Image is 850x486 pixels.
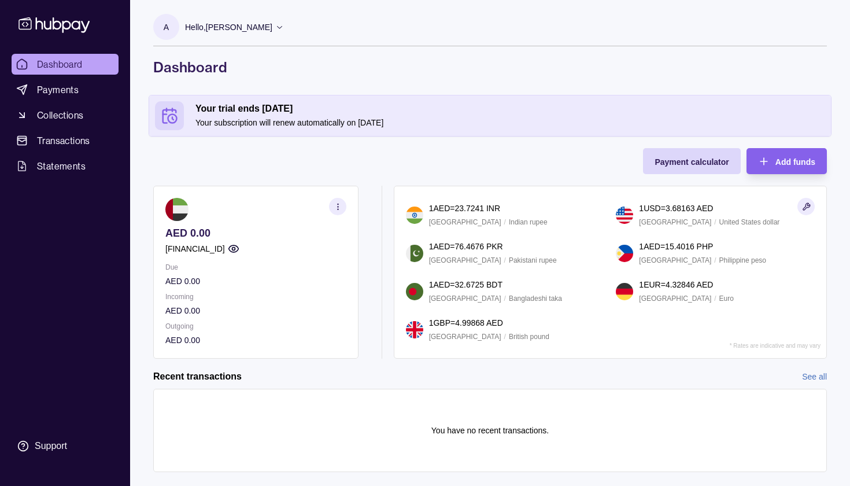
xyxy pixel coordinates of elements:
[639,254,711,267] p: [GEOGRAPHIC_DATA]
[509,216,548,229] p: Indian rupee
[429,278,502,291] p: 1 AED = 32.6725 BDT
[616,283,633,300] img: de
[639,216,711,229] p: [GEOGRAPHIC_DATA]
[37,83,79,97] span: Payments
[153,370,242,383] h2: Recent transactions
[429,316,503,329] p: 1 GBP = 4.99868 AED
[429,254,501,267] p: [GEOGRAPHIC_DATA]
[35,440,67,452] div: Support
[719,216,780,229] p: United States dollar
[714,254,716,267] p: /
[509,330,549,343] p: British pound
[37,134,90,148] span: Transactions
[639,202,713,215] p: 1 USD = 3.68163 AED
[655,157,729,167] span: Payment calculator
[153,58,827,76] h1: Dashboard
[37,57,83,71] span: Dashboard
[616,207,633,224] img: us
[719,292,734,305] p: Euro
[165,290,346,303] p: Incoming
[12,434,119,458] a: Support
[12,156,119,176] a: Statements
[164,21,169,34] p: A
[509,292,562,305] p: Bangladeshi taka
[37,108,83,122] span: Collections
[714,292,716,305] p: /
[639,292,711,305] p: [GEOGRAPHIC_DATA]
[12,54,119,75] a: Dashboard
[429,292,501,305] p: [GEOGRAPHIC_DATA]
[406,321,423,338] img: gb
[639,240,713,253] p: 1 AED = 15.4016 PHP
[429,240,503,253] p: 1 AED = 76.4676 PKR
[509,254,557,267] p: Pakistani rupee
[195,102,825,115] h2: Your trial ends [DATE]
[165,320,346,333] p: Outgoing
[165,304,346,317] p: AED 0.00
[165,198,189,221] img: ae
[429,202,500,215] p: 1 AED = 23.7241 INR
[406,245,423,262] img: pk
[165,275,346,288] p: AED 0.00
[12,79,119,100] a: Payments
[12,105,119,126] a: Collections
[746,148,827,174] button: Add funds
[12,130,119,151] a: Transactions
[504,254,506,267] p: /
[719,254,766,267] p: Philippine peso
[639,278,713,291] p: 1 EUR = 4.32846 AED
[37,159,86,173] span: Statements
[504,330,506,343] p: /
[714,216,716,229] p: /
[616,245,633,262] img: ph
[165,227,346,240] p: AED 0.00
[165,261,346,274] p: Due
[431,424,549,437] p: You have no recent transactions.
[730,343,821,349] p: * Rates are indicative and may vary
[406,283,423,300] img: bd
[504,292,506,305] p: /
[165,334,346,347] p: AED 0.00
[185,21,272,34] p: Hello, [PERSON_NAME]
[775,157,815,167] span: Add funds
[504,216,506,229] p: /
[195,116,825,129] p: Your subscription will renew automatically on [DATE]
[165,242,225,255] p: [FINANCIAL_ID]
[643,148,740,174] button: Payment calculator
[429,330,501,343] p: [GEOGRAPHIC_DATA]
[406,207,423,224] img: in
[802,370,827,383] a: See all
[429,216,501,229] p: [GEOGRAPHIC_DATA]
